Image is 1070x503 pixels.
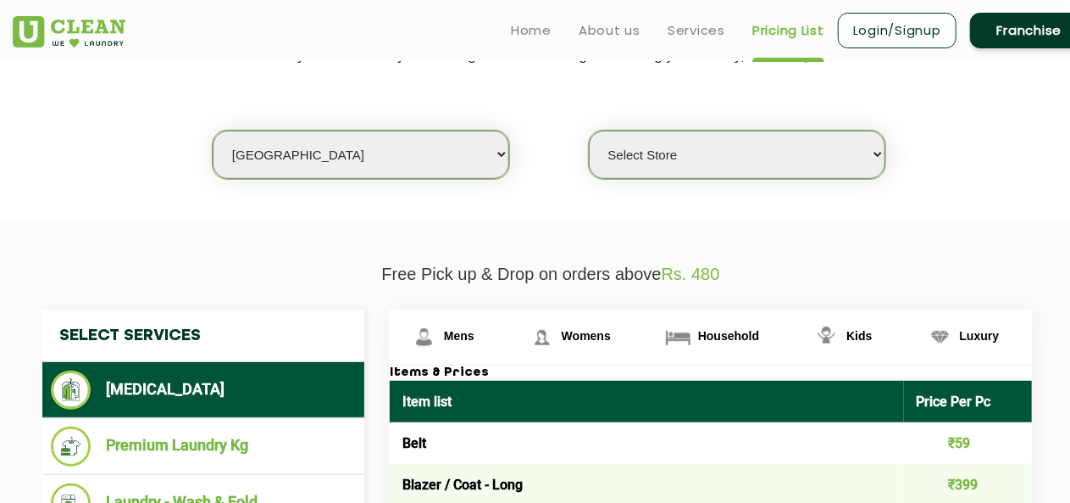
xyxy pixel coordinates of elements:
img: UClean Laundry and Dry Cleaning [13,16,125,48]
a: Login/Signup [838,13,956,48]
td: Belt [390,422,904,464]
img: Kids [812,322,841,352]
span: Kids [846,329,872,343]
h3: Items & Prices [390,366,1032,381]
td: ₹59 [904,422,1033,464]
span: Rs. 480 [662,265,720,283]
a: Home [511,20,552,41]
img: Womens [527,322,557,352]
h4: Select Services [42,310,364,362]
img: Mens [409,322,439,352]
span: Mens [444,329,474,343]
img: Dry Cleaning [51,371,91,410]
a: About us [579,20,640,41]
a: Services [668,20,725,41]
li: [MEDICAL_DATA] [51,371,356,410]
span: Womens [562,329,611,343]
img: Premium Laundry Kg [51,427,91,467]
th: Item list [390,381,904,422]
img: Household [663,322,693,352]
span: Luxury [960,329,1000,343]
img: Luxury [925,322,955,352]
a: Pricing List [752,20,824,41]
li: Premium Laundry Kg [51,427,356,467]
th: Price Per Pc [904,381,1033,422]
span: Household [698,329,759,343]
